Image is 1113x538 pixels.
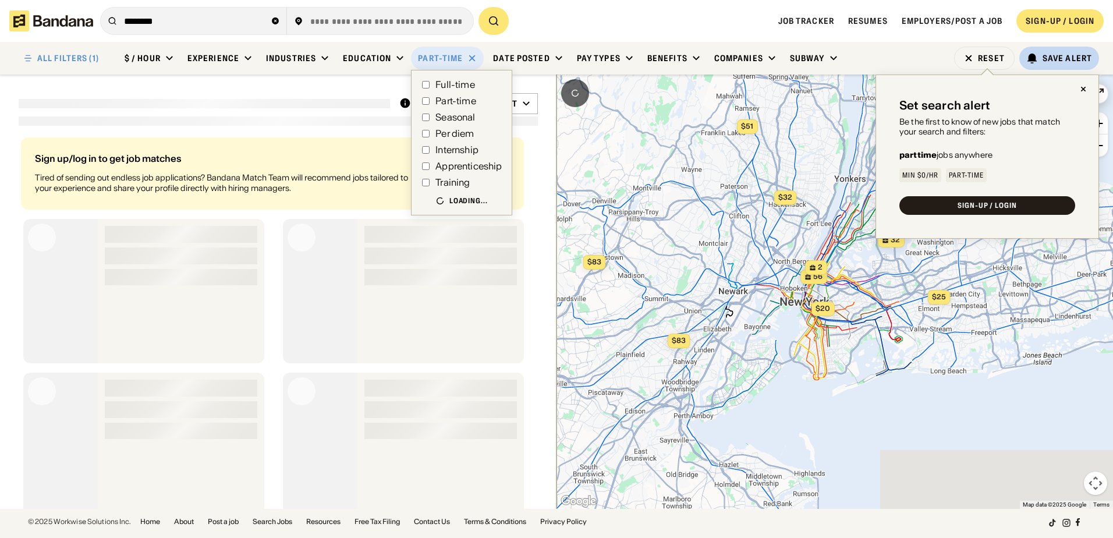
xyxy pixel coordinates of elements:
[899,150,937,160] b: parttime
[435,129,474,138] div: Per diem
[464,518,526,525] a: Terms & Conditions
[587,257,601,266] span: $83
[266,53,316,63] div: Industries
[949,172,984,179] div: Part-time
[435,80,474,89] div: Full-time
[435,96,476,105] div: Part-time
[778,16,834,26] a: Job Tracker
[306,518,341,525] a: Resources
[714,53,763,63] div: Companies
[978,54,1005,62] div: Reset
[174,518,194,525] a: About
[253,518,292,525] a: Search Jobs
[932,292,946,301] span: $25
[208,518,239,525] a: Post a job
[140,518,160,525] a: Home
[647,53,687,63] div: Benefits
[435,145,478,154] div: Internship
[672,336,686,345] span: $83
[899,151,993,159] div: jobs anywhere
[9,10,93,31] img: Bandana logotype
[790,53,825,63] div: Subway
[848,16,888,26] a: Resumes
[187,53,239,63] div: Experience
[435,178,470,187] div: Training
[435,161,502,171] div: Apprenticeship
[899,117,1075,137] div: Be the first to know of new jobs that match your search and filters:
[37,54,99,62] div: ALL FILTERS (1)
[35,172,414,193] div: Tired of sending out endless job applications? Bandana Match Team will recommend jobs tailored to...
[958,202,1017,209] div: SIGN-UP / LOGIN
[125,53,161,63] div: $ / hour
[540,518,587,525] a: Privacy Policy
[559,494,598,509] img: Google
[778,193,792,201] span: $32
[418,53,463,63] div: Part-time
[1043,53,1092,63] div: Save Alert
[28,518,131,525] div: © 2025 Workwise Solutions Inc.
[741,122,753,130] span: $51
[891,235,900,245] span: 32
[1093,501,1110,508] a: Terms (opens in new tab)
[818,263,823,272] span: 2
[559,494,598,509] a: Open this area in Google Maps (opens a new window)
[1084,472,1107,495] button: Map camera controls
[816,304,830,313] span: $20
[449,196,488,206] div: Loading...
[355,518,400,525] a: Free Tax Filing
[902,16,1002,26] a: Employers/Post a job
[435,112,475,122] div: Seasonal
[813,272,823,282] span: 56
[19,133,538,509] div: grid
[414,518,450,525] a: Contact Us
[35,154,414,163] div: Sign up/log in to get job matches
[577,53,621,63] div: Pay Types
[902,172,938,179] div: Min $0/hr
[1023,501,1086,508] span: Map data ©2025 Google
[899,98,990,112] div: Set search alert
[493,53,550,63] div: Date Posted
[343,53,391,63] div: Education
[1026,16,1094,26] div: SIGN-UP / LOGIN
